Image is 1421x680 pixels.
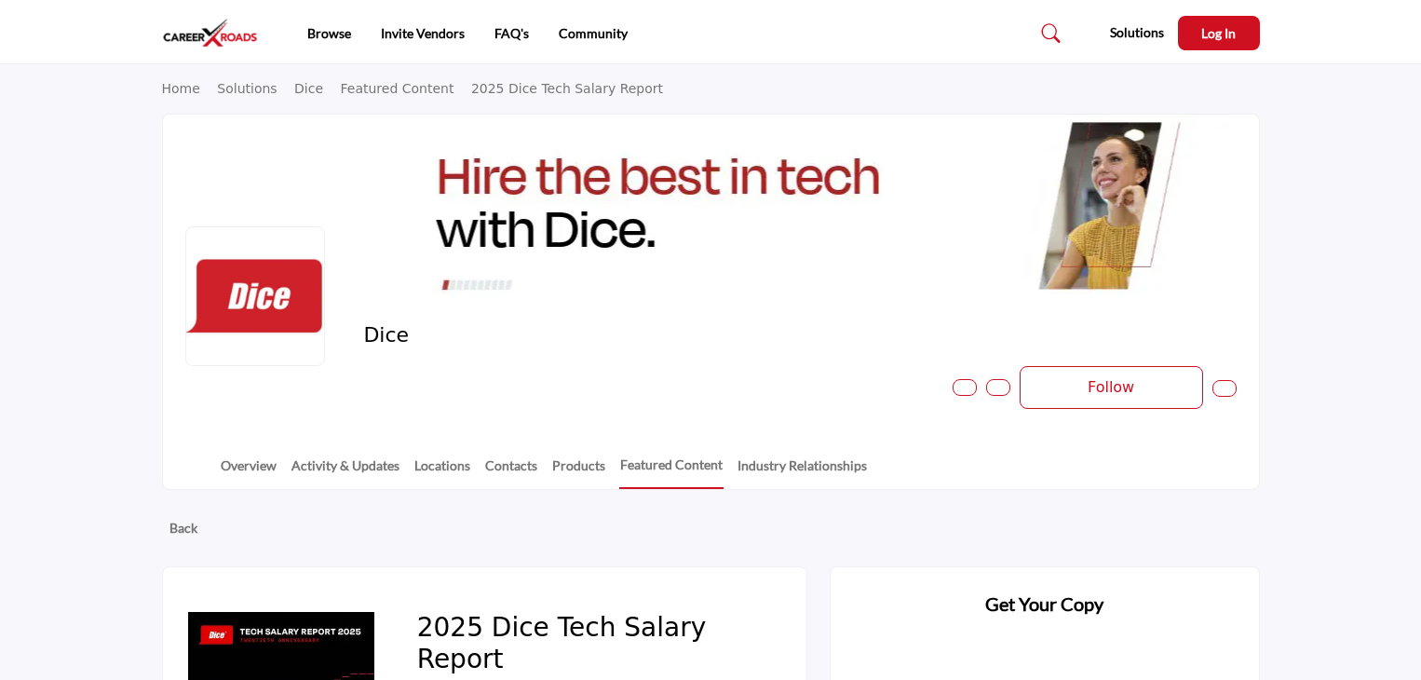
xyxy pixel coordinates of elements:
p: Back [169,511,197,545]
a: Industry Relationships [737,456,868,488]
button: More details [1212,380,1237,397]
a: Browse [307,25,351,41]
a: Solutions [217,81,294,96]
a: Featured Content [328,81,454,96]
a: Featured Content [619,455,724,489]
a: Locations [413,456,471,488]
a: 2025 Dice Tech Salary Report [458,81,663,96]
a: FAQ's [494,25,529,41]
a: Products [551,456,606,488]
img: site Logo [162,18,268,48]
h2: Dice [363,323,875,347]
a: Activity & Updates [291,456,400,488]
a: Contacts [484,456,538,488]
a: Home [162,81,218,96]
h2: Get Your Copy [853,590,1237,618]
button: Like [986,379,1010,396]
button: Follow [1020,366,1203,409]
h5: Solutions [1110,24,1164,41]
div: Solutions [1083,22,1164,45]
a: Invite Vendors [381,25,465,41]
a: Dice [294,81,323,96]
button: Log In [1178,16,1260,50]
a: Search [1023,19,1073,48]
span: Log In [1201,25,1236,41]
a: Community [559,25,628,41]
a: Overview [220,456,277,488]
